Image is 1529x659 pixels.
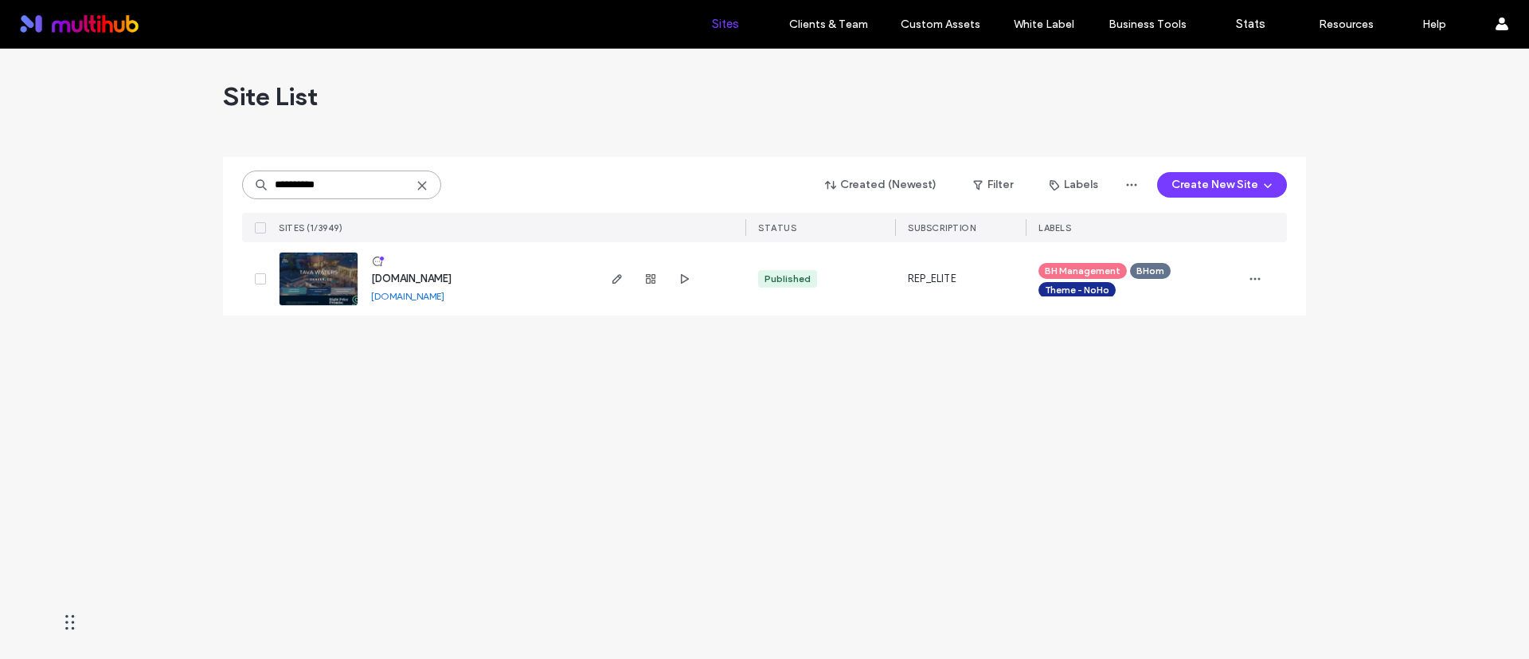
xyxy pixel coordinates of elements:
a: [DOMAIN_NAME] [371,290,444,302]
span: BH Management [1045,264,1120,278]
span: Help [36,11,68,25]
a: [DOMAIN_NAME] [371,273,452,284]
span: Theme - NoHo [1045,283,1109,297]
label: Help [1422,18,1446,31]
label: Business Tools [1109,18,1187,31]
button: Filter [957,172,1029,198]
button: Labels [1035,172,1113,198]
span: REP_ELITE [908,271,956,287]
span: STATUS [758,222,796,233]
label: Clients & Team [789,18,868,31]
div: Published [764,272,811,286]
span: LABELS [1038,222,1071,233]
label: Sites [712,17,739,31]
button: Create New Site [1157,172,1287,198]
span: SUBSCRIPTION [908,222,976,233]
button: Created (Newest) [811,172,951,198]
span: BHom [1136,264,1164,278]
span: Site List [223,80,318,112]
div: Drag [65,598,75,646]
label: White Label [1014,18,1074,31]
label: Stats [1236,17,1265,31]
span: SITES (1/3949) [279,222,342,233]
label: Resources [1319,18,1374,31]
label: Custom Assets [901,18,980,31]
